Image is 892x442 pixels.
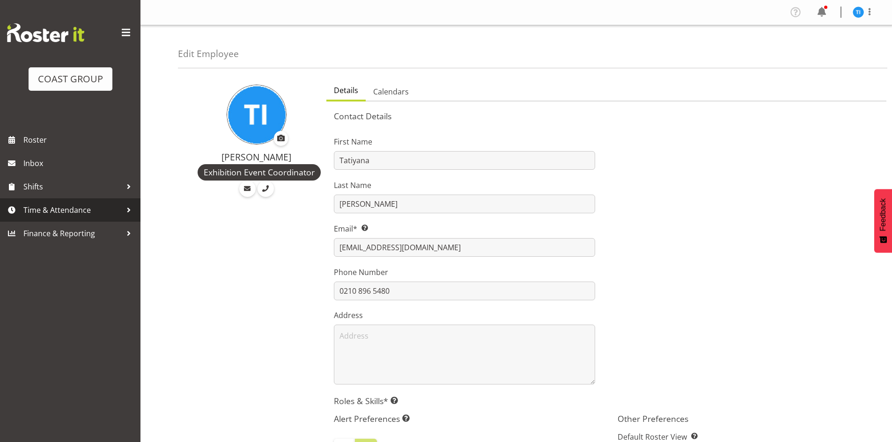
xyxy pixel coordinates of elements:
input: Phone Number [334,282,595,300]
button: Feedback - Show survey [874,189,892,253]
a: Call Employee [258,181,274,197]
h4: [PERSON_NAME] [198,152,315,162]
label: First Name [334,136,595,147]
img: Rosterit website logo [7,23,84,42]
input: Last Name [334,195,595,213]
span: Feedback [879,198,887,231]
h5: Alert Preferences [334,413,595,424]
span: Details [334,85,358,96]
span: Finance & Reporting [23,226,122,240]
span: Inbox [23,156,136,170]
span: Time & Attendance [23,203,122,217]
h5: Roles & Skills* [334,396,879,406]
label: Email* [334,223,595,234]
h5: Other Preferences [618,413,879,424]
img: tatiyana-isaac10120.jpg [853,7,864,18]
h5: Contact Details [334,111,879,121]
label: Phone Number [334,267,595,278]
span: Shifts [23,180,122,194]
div: COAST GROUP [38,72,103,86]
input: First Name [334,151,595,170]
h4: Edit Employee [178,49,239,59]
img: tatiyana-isaac10120.jpg [227,85,287,145]
span: Exhibition Event Coordinator [204,166,315,178]
label: Address [334,310,595,321]
span: Calendars [373,86,409,97]
a: Email Employee [239,181,256,197]
label: Last Name [334,180,595,191]
span: Roster [23,133,136,147]
input: Email Address [334,238,595,257]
